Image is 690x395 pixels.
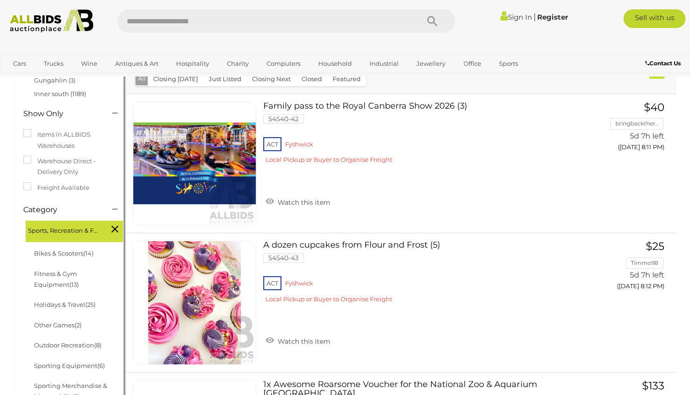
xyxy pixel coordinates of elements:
h4: Category [23,206,98,214]
a: A dozen cupcakes from Flour and Frost (5) 54540-43 ACT Fyshwick Local Pickup or Buyer to Organise... [270,241,577,310]
label: Freight Available [23,182,89,193]
button: Search [409,9,455,33]
a: Outdoor Recreation(8) [34,341,102,349]
a: $25 Timmo98 5d 7h left ([DATE] 8:12 PM) [591,241,667,295]
span: Sports, Recreation & Fitness [28,223,98,236]
span: $25 [646,240,664,253]
a: Trucks [38,56,69,71]
span: $133 [642,379,664,392]
a: [GEOGRAPHIC_DATA] [7,72,85,87]
span: (8) [94,341,102,349]
a: Jewellery [410,56,451,71]
h4: Show Only [23,110,98,118]
button: Closing Next [246,72,296,86]
a: Charity [221,56,255,71]
span: Watch this item [275,337,330,346]
a: Holidays & Travel(25) [34,301,96,308]
a: Other Games(2) [34,321,82,329]
a: Sports [492,56,524,71]
a: Household [312,56,358,71]
a: Industrial [363,56,405,71]
label: Items in ALLBIDS Warehouses [23,129,116,151]
span: Watch this item [275,198,330,207]
span: (14) [83,249,94,257]
span: | [533,12,536,22]
button: Just Listed [203,72,247,86]
a: Antiques & Art [109,56,164,71]
span: (2) [75,321,82,329]
span: (13) [69,281,79,288]
span: (6) [97,362,105,369]
a: Watch this item [263,333,333,347]
a: Office [457,56,487,71]
a: $40 bringbackther.. 5d 7h left ([DATE] 8:11 PM) [591,102,667,156]
a: Hospitality [170,56,215,71]
a: Register [537,13,568,21]
img: Allbids.com.au [5,9,98,33]
a: Watch this item [263,194,333,208]
button: Featured [327,72,366,86]
a: Contact Us [645,58,683,69]
a: Cars [7,56,32,71]
button: Closed [296,72,328,86]
a: Bikes & Scooters(14) [34,249,94,257]
a: Gungahlin (3) [34,76,75,84]
button: Closing [DATE] [148,72,204,86]
span: $40 [644,101,664,114]
a: Wine [75,56,103,71]
a: Sell with us [623,9,685,28]
span: (25) [85,301,96,308]
a: Sign In [500,13,532,21]
a: Computers [260,56,307,71]
a: Fitness & Gym Equipment(13) [34,270,79,288]
label: Warehouse Direct - Delivery Only [23,156,116,178]
a: Inner south (1189) [34,90,86,97]
button: All [136,72,148,85]
a: Family pass to the Royal Canberra Show 2026 (3) 54540-42 ACT Fyshwick Local Pickup or Buyer to Or... [270,102,577,171]
b: Contact Us [645,60,681,67]
a: Sporting Equipment(6) [34,362,105,369]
